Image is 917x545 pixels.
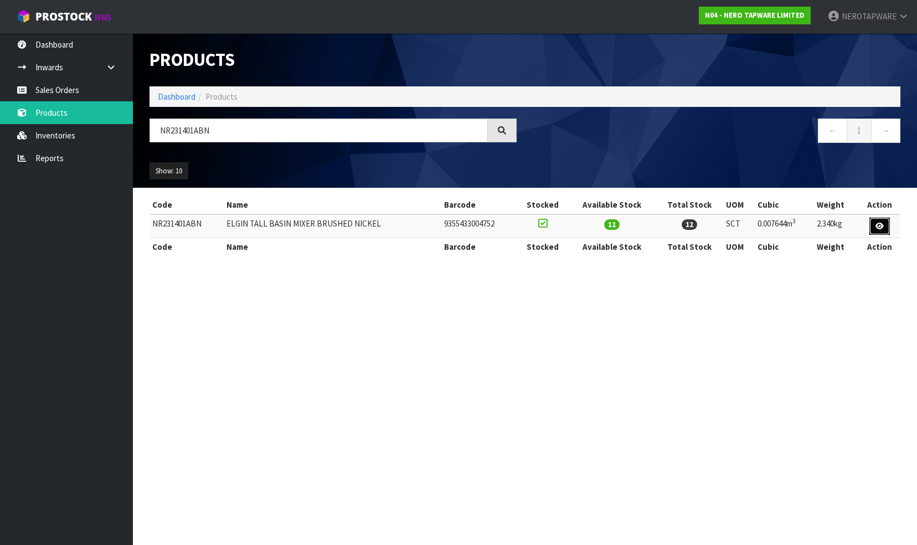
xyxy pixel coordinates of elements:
[35,9,92,24] span: ProStock
[755,238,814,256] th: Cubic
[150,119,488,142] input: Search products
[224,238,441,256] th: Name
[158,91,195,102] a: Dashboard
[723,238,755,256] th: UOM
[705,11,805,20] strong: N04 - NERO TAPWARE LIMITED
[568,196,655,214] th: Available Stock
[723,214,755,238] td: SCT
[441,196,517,214] th: Barcode
[755,196,814,214] th: Cubic
[655,238,723,256] th: Total Stock
[814,214,859,238] td: 2.340kg
[224,214,441,238] td: ELGIN TALL BASIN MIXER BRUSHED NICKEL
[150,50,517,70] h1: Products
[814,196,859,214] th: Weight
[859,196,900,214] th: Action
[517,196,568,214] th: Stocked
[847,119,872,142] a: 1
[224,196,441,214] th: Name
[150,196,224,214] th: Code
[533,119,900,146] nav: Page navigation
[814,238,859,256] th: Weight
[655,196,723,214] th: Total Stock
[859,238,900,256] th: Action
[842,11,897,22] span: NEROTAPWARE
[818,119,847,142] a: ←
[568,238,655,256] th: Available Stock
[792,217,796,225] sup: 3
[205,91,238,102] span: Products
[441,214,517,238] td: 9355433004752
[150,238,224,256] th: Code
[441,238,517,256] th: Barcode
[723,196,755,214] th: UOM
[682,219,697,230] span: 12
[150,162,188,180] button: Show: 10
[94,12,111,23] small: WMS
[604,219,620,230] span: 12
[517,238,568,256] th: Stocked
[871,119,900,142] a: →
[150,214,224,238] td: NR231401ABN
[755,214,814,238] td: 0.007644m
[17,9,30,23] img: cube-alt.png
